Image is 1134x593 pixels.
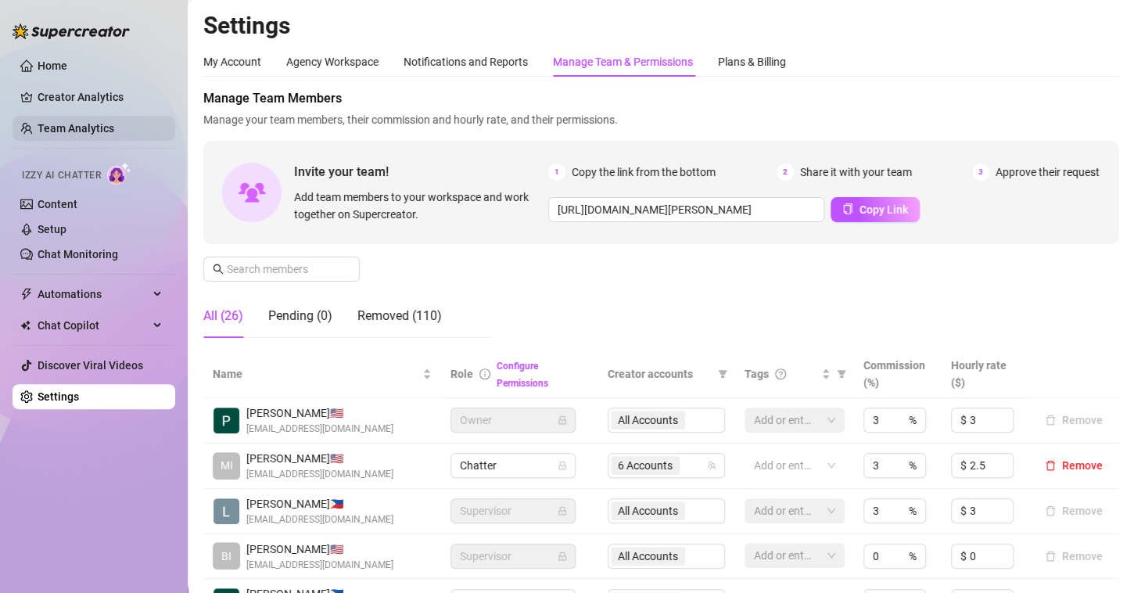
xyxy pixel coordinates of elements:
span: Remove [1062,459,1103,472]
span: Invite your team! [294,162,548,181]
span: lock [558,461,567,470]
div: My Account [203,53,261,70]
span: delete [1045,460,1056,471]
span: 1 [548,164,565,181]
a: Creator Analytics [38,84,163,110]
span: Automations [38,282,149,307]
span: search [213,264,224,275]
h2: Settings [203,11,1118,41]
span: 2 [777,164,794,181]
span: Supervisor [460,499,566,523]
img: Chat Copilot [20,320,31,331]
a: Team Analytics [38,122,114,135]
a: Configure Permissions [497,361,548,389]
div: Pending (0) [268,307,332,325]
div: All (26) [203,307,243,325]
span: [PERSON_NAME] 🇵🇭 [246,495,393,512]
span: Role [450,368,473,380]
span: Approve their request [996,164,1100,181]
div: Notifications and Reports [404,53,528,70]
span: lock [558,506,567,516]
a: Chat Monitoring [38,248,118,261]
span: [EMAIL_ADDRESS][DOMAIN_NAME] [246,422,393,437]
span: Izzy AI Chatter [22,168,101,183]
th: Commission (%) [854,350,942,398]
span: Chatter [460,454,566,477]
span: [EMAIL_ADDRESS][DOMAIN_NAME] [246,512,393,527]
span: 6 Accounts [618,457,673,474]
button: Remove [1039,501,1109,520]
span: [PERSON_NAME] 🇺🇸 [246,541,393,558]
span: lock [558,552,567,561]
span: Supervisor [460,544,566,568]
th: Name [203,350,441,398]
button: Remove [1039,547,1109,566]
span: filter [718,369,727,379]
span: Copy Link [859,203,908,216]
img: Lorenzo [214,498,239,524]
div: Agency Workspace [286,53,379,70]
span: Manage Team Members [203,89,1118,108]
span: [EMAIL_ADDRESS][DOMAIN_NAME] [246,558,393,573]
span: BI [221,548,231,565]
span: MI [221,457,233,474]
th: Hourly rate ($) [942,350,1029,398]
span: [PERSON_NAME] 🇺🇸 [246,450,393,467]
span: Copy the link from the bottom [572,164,716,181]
span: lock [558,415,567,425]
span: filter [715,362,730,386]
span: 6 Accounts [611,456,680,475]
span: question-circle [775,368,786,379]
span: Creator accounts [608,365,712,383]
img: logo-BBDzfeDw.svg [13,23,130,39]
span: Share it with your team [800,164,912,181]
a: Home [38,59,67,72]
div: Manage Team & Permissions [553,53,693,70]
span: Chat Copilot [38,313,149,338]
span: info-circle [479,368,490,379]
span: thunderbolt [20,288,33,300]
a: Discover Viral Videos [38,359,143,372]
span: copy [842,203,853,214]
span: [PERSON_NAME] 🇺🇸 [246,404,393,422]
span: 3 [972,164,989,181]
a: Settings [38,390,79,403]
img: AI Chatter [107,162,131,185]
span: Manage your team members, their commission and hourly rate, and their permissions. [203,111,1118,128]
button: Remove [1039,456,1109,475]
input: Search members [227,261,338,278]
div: Plans & Billing [718,53,786,70]
div: Removed (110) [357,307,442,325]
span: Tags [745,365,769,383]
span: Owner [460,408,566,432]
span: Name [213,365,419,383]
a: Setup [38,223,66,235]
a: Content [38,198,77,210]
span: Add team members to your workspace and work together on Supercreator. [294,189,542,223]
button: Copy Link [831,197,920,222]
span: team [707,461,716,470]
button: Remove [1039,411,1109,429]
span: [EMAIL_ADDRESS][DOMAIN_NAME] [246,467,393,482]
span: filter [837,369,846,379]
img: Paige [214,408,239,433]
span: filter [834,362,849,386]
